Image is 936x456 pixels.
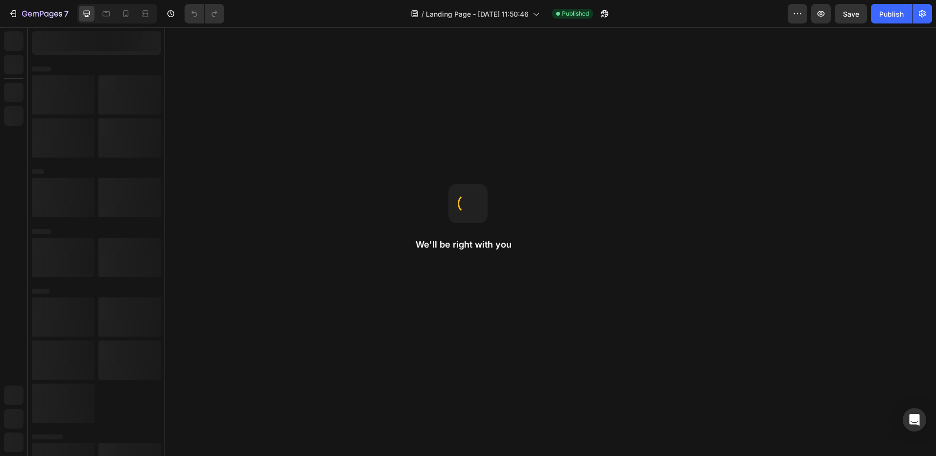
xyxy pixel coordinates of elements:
[64,8,69,20] p: 7
[421,9,424,19] span: /
[871,4,912,23] button: Publish
[185,4,224,23] div: Undo/Redo
[835,4,867,23] button: Save
[416,239,520,251] h2: We'll be right with you
[879,9,904,19] div: Publish
[426,9,529,19] span: Landing Page - [DATE] 11:50:46
[562,9,589,18] span: Published
[903,408,926,432] div: Open Intercom Messenger
[843,10,859,18] span: Save
[4,4,73,23] button: 7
